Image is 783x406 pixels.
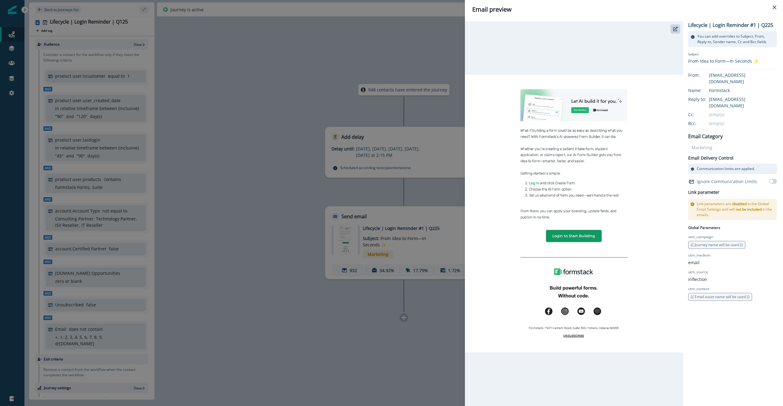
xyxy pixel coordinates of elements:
[709,72,777,85] div: [EMAIL_ADDRESS][DOMAIN_NAME]
[688,120,719,127] div: Bcc:
[688,72,719,78] div: From:
[709,120,777,127] div: (empty)
[709,87,777,94] div: Formstack
[688,21,773,29] p: Lifecycle | Login Reminder #1 | Q225
[688,96,719,102] div: Reply to:
[732,201,747,206] span: disabled
[688,286,709,292] p: utm_content
[697,201,774,218] p: Link parameters are in the Global Email Settings and will in the emails.
[688,189,719,196] h2: Link parameter
[736,207,762,212] span: not be included
[688,111,719,118] div: Cc:
[691,294,750,299] span: {{ Email asset name will be used }}
[688,234,713,240] p: utm_campaign
[688,58,759,64] div: From Idea to Form—In Seconds ✨
[688,269,708,275] p: utm_source
[688,259,700,266] p: email
[709,96,777,109] div: [EMAIL_ADDRESS][DOMAIN_NAME]
[691,242,743,247] span: {{ Journey name will be used }}
[688,253,711,258] p: utm_medium
[688,52,759,58] p: Subject
[770,2,779,12] button: Close
[709,111,777,118] div: (empty)
[688,224,720,231] p: Global Parameters
[697,34,774,45] p: You can add overrides to Subject, From, Reply-to, Sender name, Cc and Bcc fields
[688,276,707,282] p: inflection
[465,75,683,352] img: email asset unavailable
[472,5,776,14] div: Email preview
[688,87,719,94] div: Name:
